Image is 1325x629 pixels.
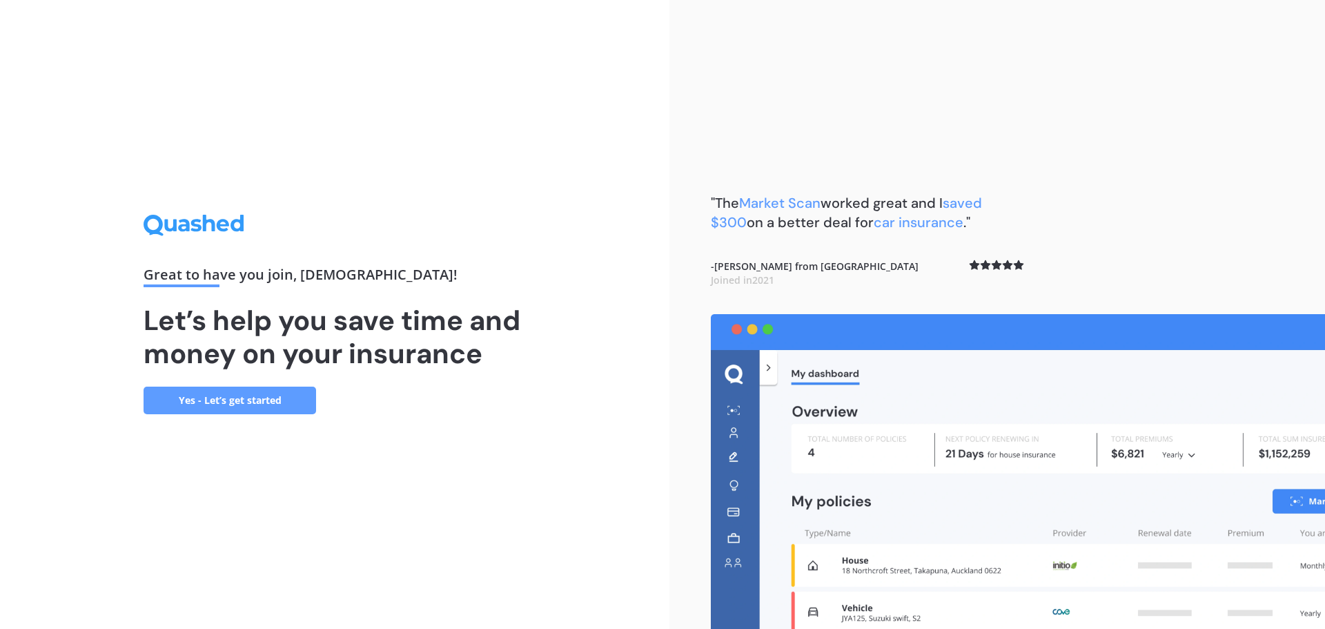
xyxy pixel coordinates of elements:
b: "The worked great and I on a better deal for ." [711,194,982,231]
b: - [PERSON_NAME] from [GEOGRAPHIC_DATA] [711,260,919,287]
span: Market Scan [739,194,821,212]
img: dashboard.webp [711,314,1325,629]
span: saved $300 [711,194,982,231]
h1: Let’s help you save time and money on your insurance [144,304,526,370]
div: Great to have you join , [DEMOGRAPHIC_DATA] ! [144,268,526,287]
span: car insurance [874,213,963,231]
span: Joined in 2021 [711,273,774,287]
a: Yes - Let’s get started [144,387,316,414]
